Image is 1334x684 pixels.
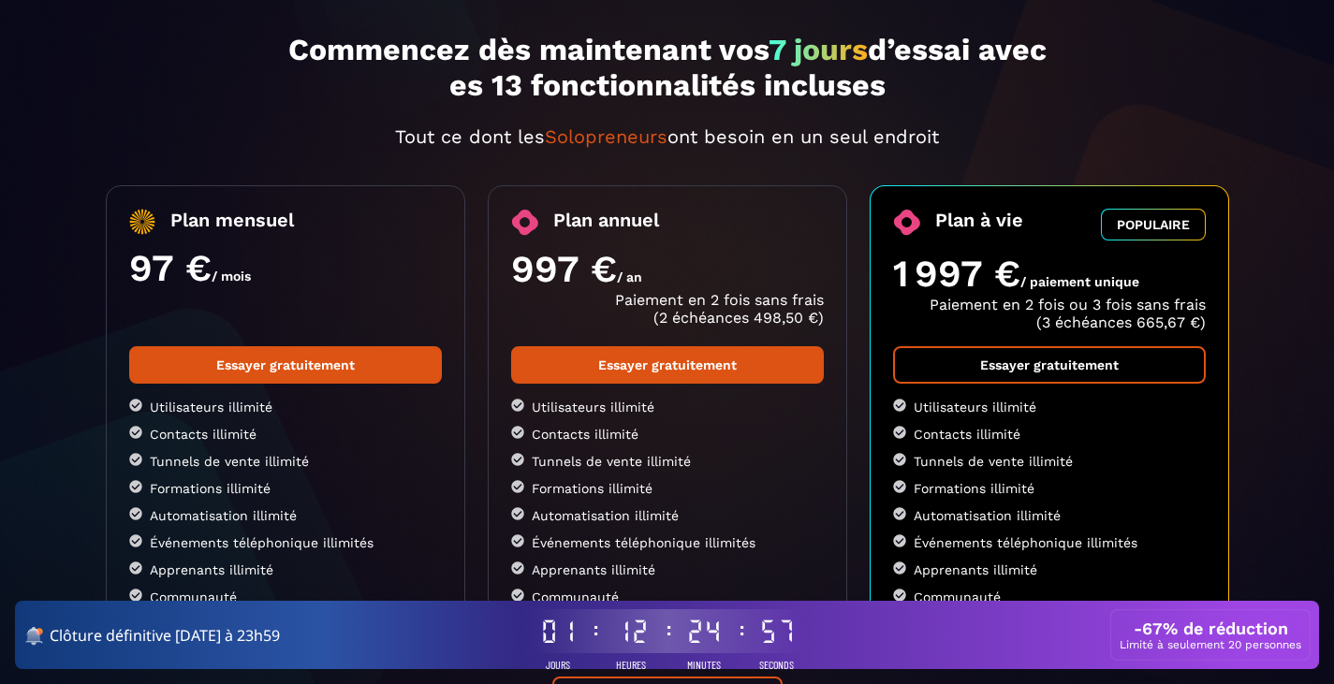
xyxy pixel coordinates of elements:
[511,346,824,384] a: Essayer gratuitement
[511,561,824,577] li: Apprenants illimité
[759,617,795,646] div: 57
[893,507,1206,523] li: Automatisation illimité
[129,246,212,290] span: 97 €
[893,252,1020,296] span: 1 997 €
[613,617,649,646] div: 12
[893,534,1206,550] li: Événements téléphonique illimités
[106,125,1229,148] p: Tout ce dont les ont besoin en un seul endroit
[893,346,1206,384] a: Essayer gratuitement
[511,453,824,469] li: Tunnels de vente illimité
[511,589,824,604] li: Communauté
[893,453,906,466] img: checked
[50,624,280,647] span: Clôture définitive [DATE] à 23h59
[511,507,524,520] img: checked
[511,291,824,327] p: Paiement en 2 fois sans frais (2 échéances 498,50 €)
[129,589,142,602] img: checked
[893,480,1206,496] li: Formations illimité
[129,534,142,547] img: checked
[129,453,442,469] li: Tunnels de vente illimité
[129,453,142,466] img: checked
[1117,217,1190,232] span: POPULAIRE
[129,507,142,520] img: checked
[893,399,1206,415] li: Utilisateurs illimité
[129,561,442,577] li: Apprenants illimité
[616,658,646,671] span: Heures
[759,658,794,671] span: Seconds
[893,426,1206,442] li: Contacts illimité
[511,589,524,602] img: checked
[129,399,442,415] li: Utilisateurs illimité
[129,534,442,550] li: Événements téléphonique illimités
[540,617,576,646] div: 01
[893,399,906,412] img: checked
[129,589,442,604] li: Communauté
[129,480,442,496] li: Formations illimité
[129,346,442,384] a: Essayer gratuitement
[769,32,868,67] span: 7 jours
[687,658,721,671] span: Minutes
[686,617,722,646] div: 24
[893,507,906,520] img: checked
[511,534,824,550] li: Événements téléphonique illimités
[511,480,824,496] li: Formations illimité
[617,269,642,284] span: / an
[1101,209,1206,240] button: POPULAIRE
[545,125,667,148] span: Solopreneurs
[893,426,906,439] img: checked
[935,209,1023,240] span: Plan à vie
[546,658,570,671] span: Jours
[893,561,906,575] img: checked
[511,426,824,442] li: Contacts illimité
[129,507,442,523] li: Automatisation illimité
[106,32,1229,103] h1: Commencez dès maintenant vos d’essai avec
[893,480,906,493] img: checked
[170,209,294,235] span: Plan mensuel
[893,296,1206,331] p: Paiement en 2 fois ou 3 fois sans frais (3 échéances 665,67 €)
[511,561,524,575] img: checked
[511,247,617,291] span: 997 €
[511,507,824,523] li: Automatisation illimité
[129,399,142,412] img: checked
[893,534,906,547] img: checked
[106,67,1229,103] p: es 13 fonctionnalités incluses
[511,426,524,439] img: checked
[212,269,251,284] span: / mois
[129,480,142,493] img: checked
[893,589,906,602] img: checked
[1134,619,1288,638] h3: -67% de réduction
[1020,274,1139,289] span: / paiement unique
[893,453,1206,469] li: Tunnels de vente illimité
[893,561,1206,577] li: Apprenants illimité
[511,399,824,415] li: Utilisateurs illimité
[553,209,659,236] span: Plan annuel
[511,399,524,412] img: checked
[893,589,1206,604] li: Communauté
[511,453,524,466] img: checked
[511,480,524,493] img: checked
[511,534,524,547] img: checked
[129,426,142,439] img: checked
[1120,638,1301,651] p: Limité à seulement 20 personnes
[129,561,142,575] img: checked
[129,426,442,442] li: Contacts illimité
